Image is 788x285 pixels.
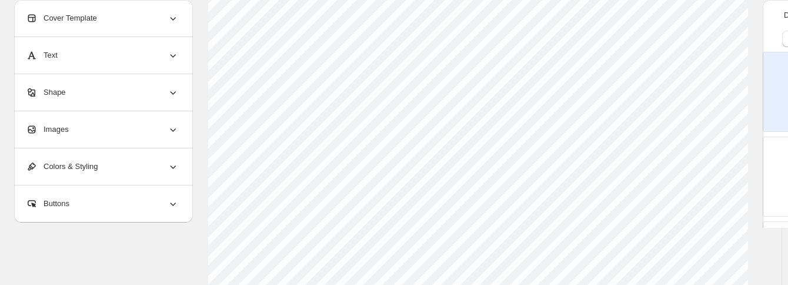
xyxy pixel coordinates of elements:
[26,49,58,61] span: Text
[26,124,69,135] span: Images
[26,87,66,98] span: Shape
[26,161,98,173] span: Colors & Styling
[26,198,69,210] span: Buttons
[26,12,97,24] span: Cover Template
